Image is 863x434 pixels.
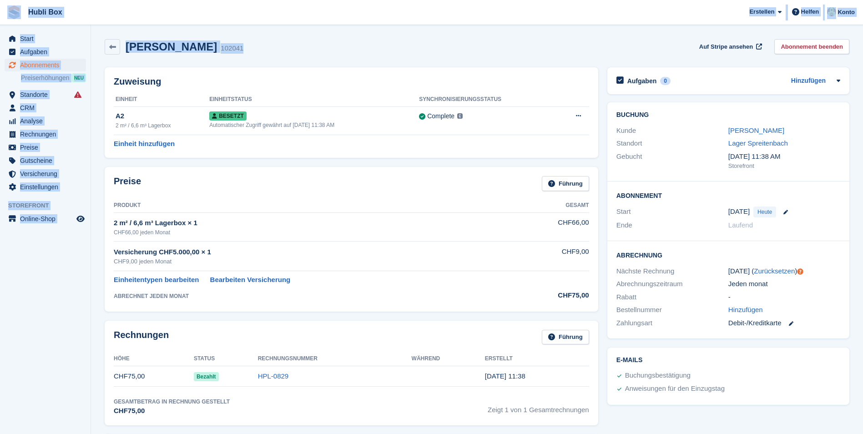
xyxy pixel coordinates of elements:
span: Heute [753,207,776,217]
time: 2025-08-17 23:00:00 UTC [728,207,750,217]
a: Bearbeiten Versicherung [210,275,291,285]
td: CHF75,00 [114,366,194,387]
span: Gutscheine [20,154,75,167]
span: Rechnungen [20,128,75,141]
td: CHF66,00 [518,212,589,241]
a: HPL-0829 [258,372,289,380]
span: Analyse [20,115,75,127]
span: Start [20,32,75,45]
span: Zeigt 1 von 1 Gesamtrechnungen [488,398,589,416]
a: menu [5,128,86,141]
span: Erstellen [749,7,774,16]
span: CRM [20,101,75,114]
span: Besetzt [209,111,247,121]
div: [DATE] 11:38 AM [728,151,840,162]
div: Automatischer Zugriff gewährt auf [DATE] 11:38 AM [209,121,419,129]
h2: Buchung [616,111,840,119]
span: Einstellungen [20,181,75,193]
a: Hinzufügen [728,305,763,315]
div: CHF66,00 jeden Monat [114,228,518,237]
div: Buchungsbestätigung [625,370,691,381]
img: Luca Space4you [827,7,836,16]
a: Führung [542,330,589,345]
span: Bezahlt [194,372,219,381]
div: CHF9,00 jeden Monat [114,257,518,266]
span: Laufend [728,221,753,229]
a: menu [5,88,86,101]
div: Storefront [728,161,840,171]
a: Einheitentypen bearbeiten [114,275,199,285]
th: Gesamt [518,198,589,213]
div: NEU [72,73,86,82]
h2: Rechnungen [114,330,169,345]
div: CHF75,00 [114,406,230,416]
h2: Aufgaben [627,77,657,85]
div: Zahlungsart [616,318,728,328]
div: ABRECHNET JEDEN MONAT [114,292,518,300]
div: Debit-/Kreditkarte [728,318,840,328]
a: Preiserhöhungen NEU [21,73,86,83]
i: Es sind Fehler bei der Synchronisierung von Smart-Einträgen aufgetreten [74,91,81,98]
time: 2025-08-18 09:38:29 UTC [485,372,525,380]
span: Preiserhöhungen [21,74,70,82]
span: Storefront [8,201,91,210]
td: CHF9,00 [518,242,589,271]
a: Vorschau-Shop [75,213,86,224]
th: Produkt [114,198,518,213]
h2: Abrechnung [616,250,840,259]
div: 0 [660,77,671,85]
a: Hubli Box [25,5,66,20]
a: menu [5,181,86,193]
th: Einheitstatus [209,92,419,107]
div: Nächste Rechnung [616,266,728,277]
div: Versicherung CHF5.000,00 × 1 [114,247,518,257]
div: Bestellnummer [616,305,728,315]
div: Anweisungen für den Einzugstag [625,384,725,394]
span: Preise [20,141,75,154]
a: menu [5,141,86,154]
a: menu [5,59,86,71]
th: Erstellt [485,352,589,366]
th: Status [194,352,258,366]
th: Höhe [114,352,194,366]
h2: [PERSON_NAME] [126,40,217,53]
a: Zurücksetzen [754,267,795,275]
a: Lager Spreitenbach [728,139,788,147]
a: menu [5,115,86,127]
h2: E-Mails [616,357,840,364]
div: A2 [116,111,209,121]
span: Aufgaben [20,45,75,58]
span: Helfen [801,7,819,16]
div: Kunde [616,126,728,136]
span: Abonnements [20,59,75,71]
div: Jeden monat [728,279,840,289]
span: Versicherung [20,167,75,180]
div: 2 m² / 6,6 m³ Lagerbox × 1 [114,218,518,228]
h2: Zuweisung [114,76,589,87]
span: Online-Shop [20,212,75,225]
span: Konto [838,8,855,17]
a: Einheit hinzufügen [114,139,175,149]
span: Auf Stripe ansehen [699,42,753,51]
div: Tooltip anchor [796,267,804,276]
div: Standort [616,138,728,149]
a: Speisekarte [5,212,86,225]
a: menu [5,154,86,167]
div: 2 m² / 6,6 m³ Lagerbox [116,121,209,130]
a: menu [5,45,86,58]
div: Complete [427,111,454,121]
div: CHF75,00 [518,290,589,301]
h2: Abonnement [616,191,840,200]
a: Führung [542,176,589,191]
a: Auf Stripe ansehen [696,39,764,54]
div: [DATE] ( ) [728,266,840,277]
div: Abrechnungszeitraum [616,279,728,289]
img: stora-icon-8386f47178a22dfd0bd8f6a31ec36ba5ce8667c1dd55bd0f319d3a0aa187defe.svg [7,5,21,19]
a: menu [5,167,86,180]
div: Gebucht [616,151,728,171]
th: Rechnungsnummer [258,352,412,366]
th: Einheit [114,92,209,107]
a: Abonnement beenden [774,39,849,54]
th: Synchronisierungsstatus [419,92,557,107]
div: Ende [616,220,728,231]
